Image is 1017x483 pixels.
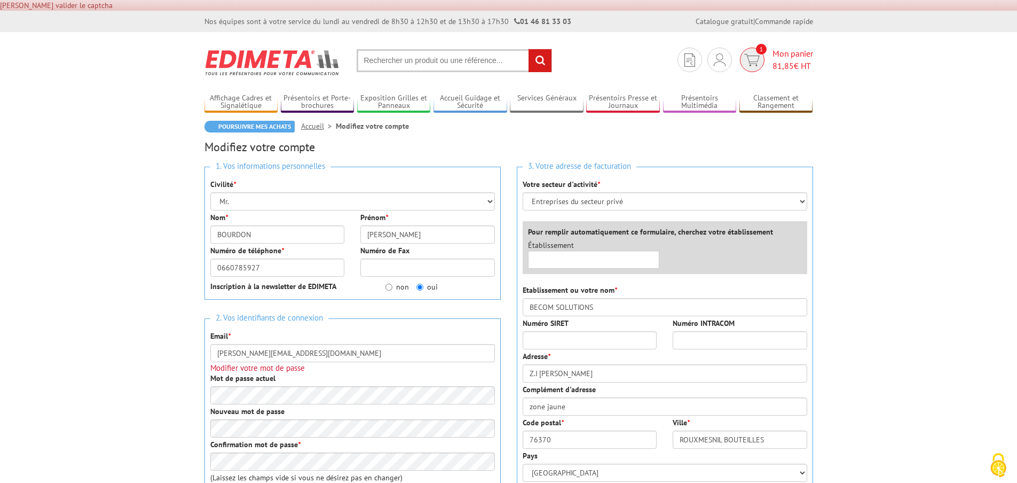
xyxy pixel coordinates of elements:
[737,48,813,72] a: devis rapide 1 Mon panier 81,85€ HT
[357,94,431,111] a: Exposition Grilles et Panneaux
[744,54,760,66] img: devis rapide
[433,94,507,111] a: Accueil Guidage et Sécurité
[360,245,409,256] label: Numéro de Fax
[416,282,438,292] label: oui
[523,384,596,395] label: Complément d'adresse
[510,94,584,111] a: Services Généraux
[523,318,569,329] label: Numéro SIRET
[357,49,552,72] input: Rechercher un produit ou une référence...
[210,363,305,373] span: Modifier votre mot de passe
[696,17,753,26] a: Catalogue gratuit
[980,448,1017,483] button: Cookies (fenêtre modale)
[204,16,571,27] div: Nos équipes sont à votre service du lundi au vendredi de 8h30 à 12h30 et de 13h30 à 17h30
[523,417,564,428] label: Code postal
[673,417,690,428] label: Ville
[301,121,336,131] a: Accueil
[772,60,813,72] span: € HT
[772,60,794,71] span: 81,85
[523,159,636,174] span: 3. Votre adresse de facturation
[385,284,392,291] input: non
[673,318,735,329] label: Numéro INTRACOM
[985,452,1012,479] img: Cookies (fenêtre modale)
[523,351,550,362] label: Adresse
[210,245,284,256] label: Numéro de téléphone
[210,373,275,384] label: Mot de passe actuel
[210,282,336,291] strong: Inscription à la newsletter de EDIMETA
[210,179,236,190] label: Civilité
[210,159,330,174] span: 1. Vos informations personnelles
[523,179,600,190] label: Votre secteur d'activité
[360,212,388,223] label: Prénom
[204,141,813,153] h2: Modifiez votre compte
[696,16,813,27] div: |
[281,94,354,111] a: Présentoirs et Porte-brochures
[416,284,423,291] input: oui
[210,439,301,450] label: Confirmation mot de passe
[336,121,409,131] li: Modifiez votre compte
[204,121,295,133] a: Poursuivre mes achats
[204,43,341,82] img: Edimeta
[204,94,278,111] a: Affichage Cadres et Signalétique
[772,48,813,72] span: Mon panier
[756,44,767,54] span: 1
[514,17,571,26] strong: 01 46 81 33 03
[210,331,231,341] label: Email
[523,450,538,461] label: Pays
[663,94,737,111] a: Présentoirs Multimédia
[210,406,285,417] label: Nouveau mot de passe
[714,53,726,66] img: devis rapide
[523,285,617,295] label: Etablissement ou votre nom
[385,282,409,292] label: non
[528,227,773,237] label: Pour remplir automatiquement ce formulaire, cherchez votre établissement
[529,49,551,72] input: rechercher
[739,94,813,111] a: Classement et Rangement
[520,240,668,269] div: Établissement
[586,94,660,111] a: Présentoirs Presse et Journaux
[210,212,228,223] label: Nom
[210,472,495,483] p: (Laissez les champs vide si vous ne désirez pas en changer)
[755,17,813,26] a: Commande rapide
[210,311,328,325] span: 2. Vos identifiants de connexion
[684,53,695,67] img: devis rapide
